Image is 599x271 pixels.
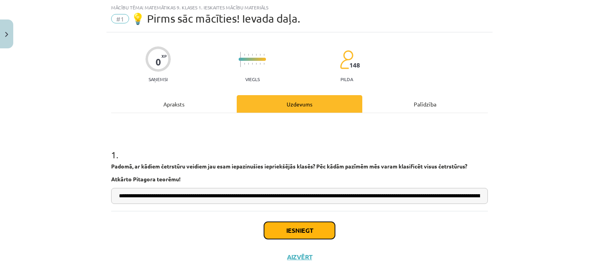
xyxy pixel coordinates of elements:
[145,76,171,82] p: Saņemsi
[248,54,249,56] img: icon-short-line-57e1e144782c952c97e751825c79c345078a6d821885a25fce030b3d8c18986b.svg
[256,63,257,65] img: icon-short-line-57e1e144782c952c97e751825c79c345078a6d821885a25fce030b3d8c18986b.svg
[285,253,314,261] button: Aizvērt
[237,95,362,113] div: Uzdevums
[131,12,300,25] span: 💡 Pirms sāc mācīties! Ievada daļa.
[240,52,241,67] img: icon-long-line-d9ea69661e0d244f92f715978eff75569469978d946b2353a9bb055b3ed8787d.svg
[340,50,353,69] img: students-c634bb4e5e11cddfef0936a35e636f08e4e9abd3cc4e673bd6f9a4125e45ecb1.svg
[111,5,488,10] div: Mācību tēma: Matemātikas 9. klases 1. ieskaites mācību materiāls
[256,54,257,56] img: icon-short-line-57e1e144782c952c97e751825c79c345078a6d821885a25fce030b3d8c18986b.svg
[245,76,260,82] p: Viegls
[111,175,181,182] strong: Atkārto Pitagora teorēmu!
[5,32,8,37] img: icon-close-lesson-0947bae3869378f0d4975bcd49f059093ad1ed9edebbc8119c70593378902aed.svg
[111,163,467,170] strong: Padomā, ar kādiem četrstūru veidiem jau esam iepazinušies iepriekšējās klasēs? Pēc kādām pazīmēm ...
[111,136,488,160] h1: 1 .
[161,54,167,58] span: XP
[156,57,161,67] div: 0
[252,63,253,65] img: icon-short-line-57e1e144782c952c97e751825c79c345078a6d821885a25fce030b3d8c18986b.svg
[252,54,253,56] img: icon-short-line-57e1e144782c952c97e751825c79c345078a6d821885a25fce030b3d8c18986b.svg
[264,222,335,239] button: Iesniegt
[111,14,129,23] span: #1
[260,63,261,65] img: icon-short-line-57e1e144782c952c97e751825c79c345078a6d821885a25fce030b3d8c18986b.svg
[111,95,237,113] div: Apraksts
[248,63,249,65] img: icon-short-line-57e1e144782c952c97e751825c79c345078a6d821885a25fce030b3d8c18986b.svg
[244,63,245,65] img: icon-short-line-57e1e144782c952c97e751825c79c345078a6d821885a25fce030b3d8c18986b.svg
[340,76,353,82] p: pilda
[349,62,360,69] span: 148
[244,54,245,56] img: icon-short-line-57e1e144782c952c97e751825c79c345078a6d821885a25fce030b3d8c18986b.svg
[260,54,261,56] img: icon-short-line-57e1e144782c952c97e751825c79c345078a6d821885a25fce030b3d8c18986b.svg
[362,95,488,113] div: Palīdzība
